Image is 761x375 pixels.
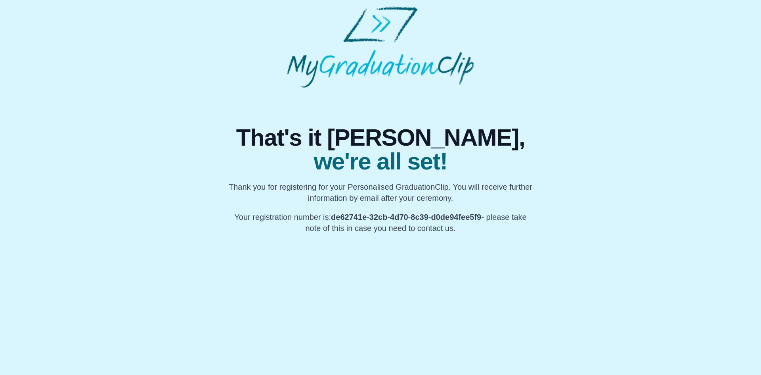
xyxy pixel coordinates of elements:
p: Thank you for registering for your Personalised GraduationClip. You will receive further informat... [228,181,533,204]
img: MyGraduationClip [287,6,474,88]
b: de62741e-32cb-4d70-8c39-d0de94fee5f9 [331,213,481,221]
p: Your registration number is: - please take note of this in case you need to contact us. [228,212,533,234]
span: we're all set! [228,150,533,173]
span: That's it [PERSON_NAME], [228,126,533,150]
